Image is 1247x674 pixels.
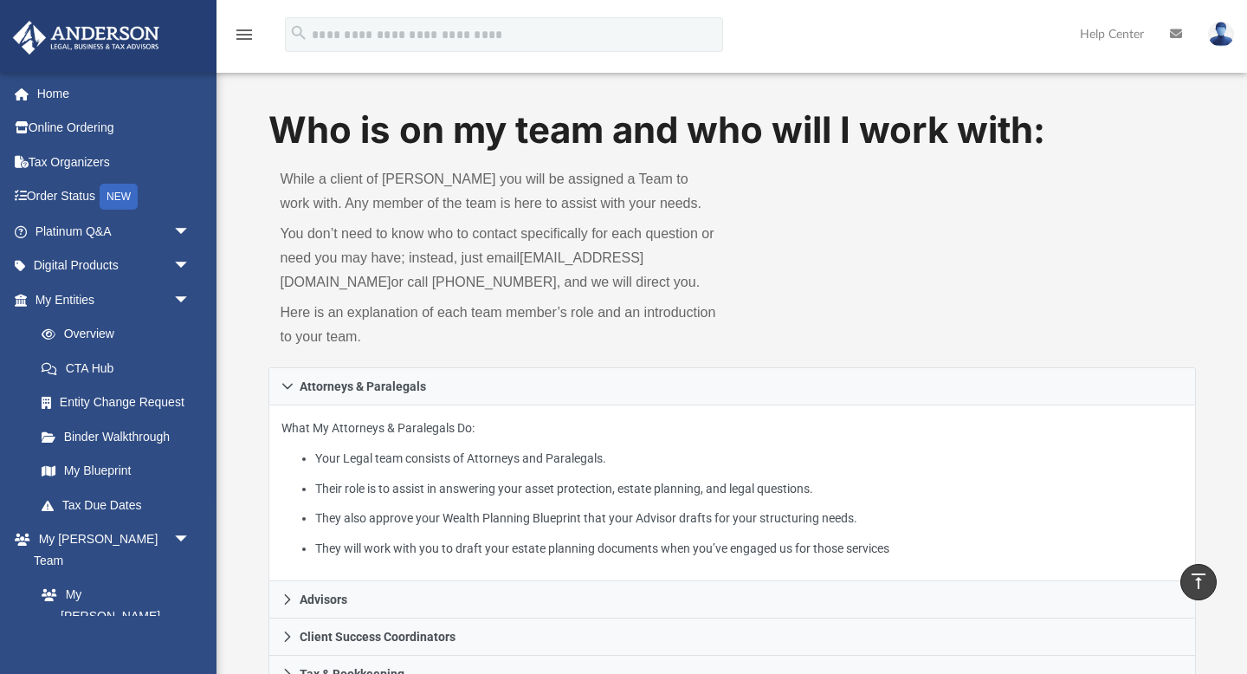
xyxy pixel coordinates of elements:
[173,249,208,284] span: arrow_drop_down
[173,214,208,250] span: arrow_drop_down
[268,105,1196,156] h1: Who is on my team and who will I work with:
[12,249,216,283] a: Digital Productsarrow_drop_down
[24,488,216,522] a: Tax Due Dates
[173,522,208,558] span: arrow_drop_down
[234,24,255,45] i: menu
[1180,564,1217,600] a: vertical_align_top
[281,222,720,295] p: You don’t need to know who to contact specifically for each question or need you may have; instea...
[1188,571,1209,592] i: vertical_align_top
[268,619,1196,656] a: Client Success Coordinators
[12,282,216,317] a: My Entitiesarrow_drop_down
[315,508,1183,529] li: They also approve your Wealth Planning Blueprint that your Advisor drafts for your structuring ne...
[24,317,216,352] a: Overview
[12,179,216,215] a: Order StatusNEW
[12,214,216,249] a: Platinum Q&Aarrow_drop_down
[300,631,456,643] span: Client Success Coordinators
[315,538,1183,560] li: They will work with you to draft your estate planning documents when you’ve engaged us for those ...
[1208,22,1234,47] img: User Pic
[24,351,216,386] a: CTA Hub
[12,76,216,111] a: Home
[281,167,720,216] p: While a client of [PERSON_NAME] you will be assigned a Team to work with. Any member of the team ...
[234,33,255,45] a: menu
[24,386,216,420] a: Entity Change Request
[289,23,308,42] i: search
[300,380,426,392] span: Attorneys & Paralegals
[12,522,208,578] a: My [PERSON_NAME] Teamarrow_drop_down
[315,478,1183,500] li: Their role is to assist in answering your asset protection, estate planning, and legal questions.
[8,21,165,55] img: Anderson Advisors Platinum Portal
[281,301,720,349] p: Here is an explanation of each team member’s role and an introduction to your team.
[268,581,1196,619] a: Advisors
[12,111,216,146] a: Online Ordering
[100,184,138,210] div: NEW
[268,405,1196,581] div: Attorneys & Paralegals
[173,282,208,318] span: arrow_drop_down
[281,418,1183,559] p: What My Attorneys & Paralegals Do:
[24,454,208,489] a: My Blueprint
[24,578,199,655] a: My [PERSON_NAME] Team
[315,448,1183,470] li: Your Legal team consists of Attorneys and Paralegals.
[300,593,347,606] span: Advisors
[12,145,216,179] a: Tax Organizers
[24,419,216,454] a: Binder Walkthrough
[268,367,1196,405] a: Attorneys & Paralegals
